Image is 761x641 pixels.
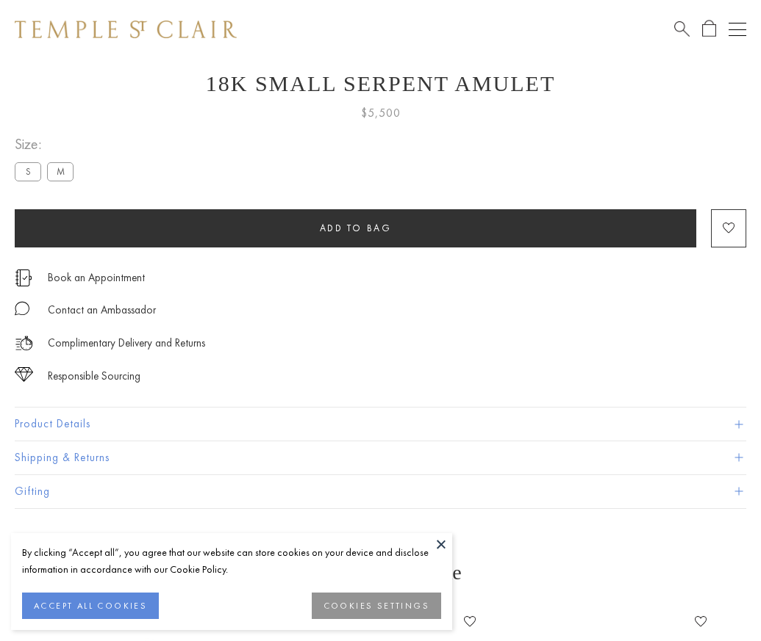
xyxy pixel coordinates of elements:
a: Book an Appointment [48,269,145,286]
label: M [47,162,74,181]
a: Search [674,20,690,38]
span: $5,500 [361,104,401,123]
button: Product Details [15,408,746,441]
span: Add to bag [320,222,392,234]
img: icon_sourcing.svg [15,367,33,382]
p: Complimentary Delivery and Returns [48,334,205,352]
button: Open navigation [729,21,746,38]
button: ACCEPT ALL COOKIES [22,593,159,619]
div: Responsible Sourcing [48,367,140,385]
img: icon_delivery.svg [15,334,33,352]
span: Size: [15,132,79,156]
img: MessageIcon-01_2.svg [15,301,29,316]
h1: 18K Small Serpent Amulet [15,71,746,96]
button: Add to bag [15,209,696,247]
img: icon_appointment.svg [15,269,32,286]
button: Shipping & Returns [15,441,746,474]
button: COOKIES SETTINGS [312,593,441,619]
div: Contact an Ambassador [48,301,156,319]
div: By clicking “Accept all”, you agree that our website can store cookies on your device and disclos... [22,544,441,578]
button: Gifting [15,475,746,508]
a: Open Shopping Bag [702,20,716,38]
label: S [15,162,41,181]
img: Temple St. Clair [15,21,237,38]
